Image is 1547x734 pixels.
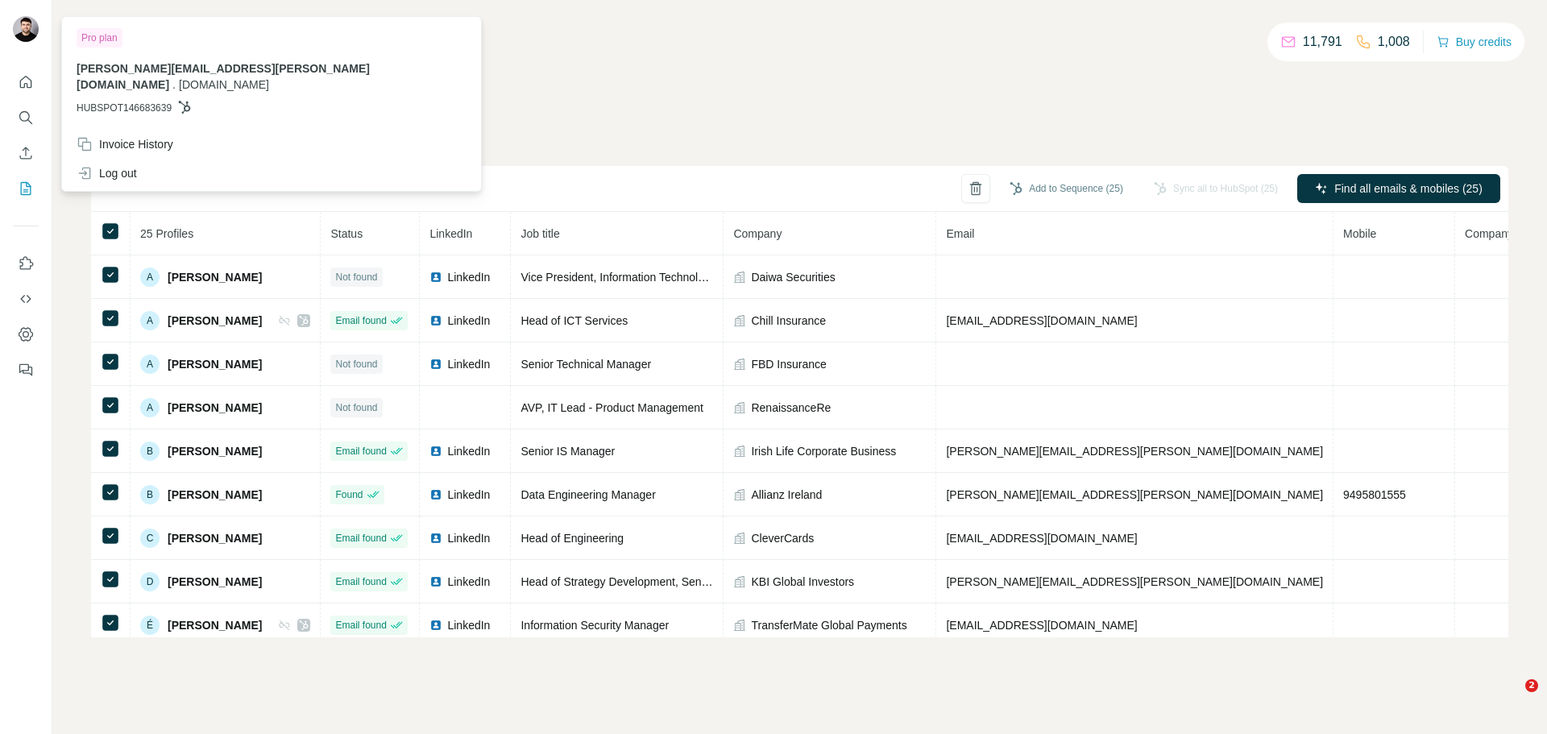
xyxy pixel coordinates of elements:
[335,357,377,371] span: Not found
[751,356,826,372] span: FBD Insurance
[335,313,386,328] span: Email found
[946,445,1323,458] span: [PERSON_NAME][EMAIL_ADDRESS][PERSON_NAME][DOMAIN_NAME]
[335,531,386,545] span: Email found
[521,488,655,501] span: Data Engineering Manager
[1437,31,1512,53] button: Buy credits
[751,530,814,546] span: CleverCards
[429,227,472,240] span: LinkedIn
[751,443,896,459] span: Irish Life Corporate Business
[521,314,628,327] span: Head of ICT Services
[1343,488,1406,501] span: 9495801555
[447,313,490,329] span: LinkedIn
[751,313,826,329] span: Chill Insurance
[521,227,559,240] span: Job title
[447,487,490,503] span: LinkedIn
[1334,180,1483,197] span: Find all emails & mobiles (25)
[946,227,974,240] span: Email
[447,574,490,590] span: LinkedIn
[946,619,1137,632] span: [EMAIL_ADDRESS][DOMAIN_NAME]
[335,574,386,589] span: Email found
[521,358,651,371] span: Senior Technical Manager
[521,445,615,458] span: Senior IS Manager
[172,78,176,91] span: .
[335,270,377,284] span: Not found
[13,174,39,203] button: My lists
[140,355,160,374] div: A
[733,227,782,240] span: Company
[13,249,39,278] button: Use Surfe on LinkedIn
[1297,174,1500,203] button: Find all emails & mobiles (25)
[946,314,1137,327] span: [EMAIL_ADDRESS][DOMAIN_NAME]
[429,488,442,501] img: LinkedIn logo
[168,617,262,633] span: [PERSON_NAME]
[946,575,1323,588] span: [PERSON_NAME][EMAIL_ADDRESS][PERSON_NAME][DOMAIN_NAME]
[1492,679,1531,718] iframe: Intercom live chat
[429,271,442,284] img: LinkedIn logo
[168,269,262,285] span: [PERSON_NAME]
[521,532,624,545] span: Head of Engineering
[447,617,490,633] span: LinkedIn
[429,619,442,632] img: LinkedIn logo
[140,529,160,548] div: C
[429,532,442,545] img: LinkedIn logo
[751,400,831,416] span: RenaissanceRe
[140,398,160,417] div: A
[13,320,39,349] button: Dashboard
[447,356,490,372] span: LinkedIn
[77,62,370,91] span: [PERSON_NAME][EMAIL_ADDRESS][PERSON_NAME][DOMAIN_NAME]
[447,269,490,285] span: LinkedIn
[521,575,806,588] span: Head of Strategy Development, Senior Portfolio Manager
[179,78,269,91] span: [DOMAIN_NAME]
[77,28,122,48] div: Pro plan
[998,176,1134,201] button: Add to Sequence (25)
[168,574,262,590] span: [PERSON_NAME]
[13,355,39,384] button: Feedback
[1303,32,1342,52] p: 11,791
[429,314,442,327] img: LinkedIn logo
[1525,679,1538,692] span: 2
[429,358,442,371] img: LinkedIn logo
[946,488,1323,501] span: [PERSON_NAME][EMAIL_ADDRESS][PERSON_NAME][DOMAIN_NAME]
[751,269,835,285] span: Daiwa Securities
[140,485,160,504] div: B
[140,572,160,591] div: D
[140,442,160,461] div: B
[168,356,262,372] span: [PERSON_NAME]
[13,103,39,132] button: Search
[168,400,262,416] span: [PERSON_NAME]
[429,445,442,458] img: LinkedIn logo
[77,136,173,152] div: Invoice History
[168,443,262,459] span: [PERSON_NAME]
[140,227,193,240] span: 25 Profiles
[140,616,160,635] div: É
[13,139,39,168] button: Enrich CSV
[521,401,703,414] span: AVP, IT Lead - Product Management
[751,487,822,503] span: Allianz Ireland
[335,444,386,458] span: Email found
[429,575,442,588] img: LinkedIn logo
[330,227,363,240] span: Status
[521,619,669,632] span: Information Security Manager
[521,271,715,284] span: Vice President, Information Technology
[946,532,1137,545] span: [EMAIL_ADDRESS][DOMAIN_NAME]
[751,617,906,633] span: TransferMate Global Payments
[335,400,377,415] span: Not found
[13,284,39,313] button: Use Surfe API
[13,68,39,97] button: Quick start
[1378,32,1410,52] p: 1,008
[1343,227,1376,240] span: Mobile
[168,487,262,503] span: [PERSON_NAME]
[335,487,363,502] span: Found
[168,313,262,329] span: [PERSON_NAME]
[13,16,39,42] img: Avatar
[140,267,160,287] div: A
[140,311,160,330] div: A
[447,530,490,546] span: LinkedIn
[77,165,137,181] div: Log out
[168,530,262,546] span: [PERSON_NAME]
[751,574,854,590] span: KBI Global Investors
[335,618,386,632] span: Email found
[447,443,490,459] span: LinkedIn
[77,101,172,115] span: HUBSPOT146683639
